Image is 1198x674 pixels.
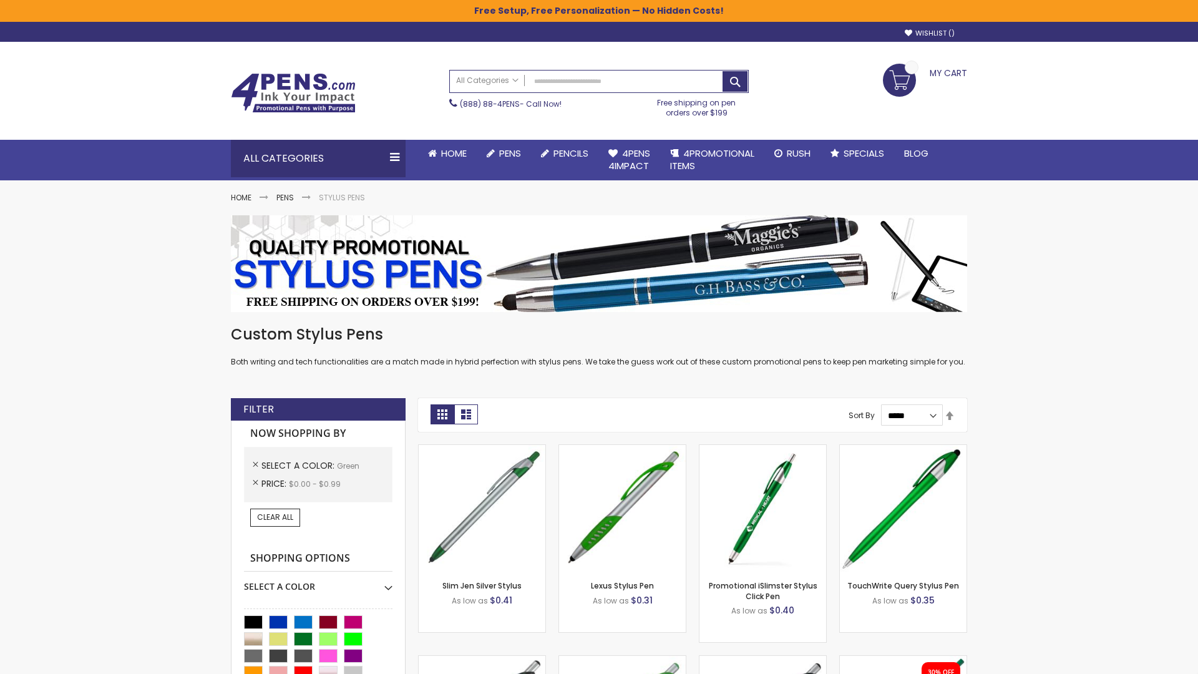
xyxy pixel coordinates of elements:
[591,580,654,591] a: Lexus Stylus Pen
[231,140,406,177] div: All Categories
[460,99,520,109] a: (888) 88-4PENS
[431,404,454,424] strong: Grid
[821,140,894,167] a: Specials
[477,140,531,167] a: Pens
[608,147,650,172] span: 4Pens 4impact
[699,444,826,455] a: Promotional iSlimster Stylus Click Pen-Green
[499,147,521,160] span: Pens
[645,93,749,118] div: Free shipping on pen orders over $199
[418,140,477,167] a: Home
[699,445,826,572] img: Promotional iSlimster Stylus Click Pen-Green
[244,545,392,572] strong: Shopping Options
[631,594,653,607] span: $0.31
[261,459,337,472] span: Select A Color
[450,71,525,91] a: All Categories
[319,192,365,203] strong: Stylus Pens
[731,605,767,616] span: As low as
[231,325,967,344] h1: Custom Stylus Pens
[452,595,488,606] span: As low as
[231,192,251,203] a: Home
[844,147,884,160] span: Specials
[419,655,545,666] a: Boston Stylus Pen-Green
[872,595,908,606] span: As low as
[598,140,660,180] a: 4Pens4impact
[289,479,341,489] span: $0.00 - $0.99
[456,76,519,85] span: All Categories
[910,594,935,607] span: $0.35
[593,595,629,606] span: As low as
[231,215,967,312] img: Stylus Pens
[337,461,359,471] span: Green
[231,325,967,368] div: Both writing and tech functionalities are a match made in hybrid perfection with stylus pens. We ...
[460,99,562,109] span: - Call Now!
[904,147,928,160] span: Blog
[905,29,955,38] a: Wishlist
[764,140,821,167] a: Rush
[699,655,826,666] a: Lexus Metallic Stylus Pen-Green
[531,140,598,167] a: Pencils
[553,147,588,160] span: Pencils
[849,410,875,421] label: Sort By
[670,147,754,172] span: 4PROMOTIONAL ITEMS
[840,445,967,572] img: TouchWrite Query Stylus Pen-Green
[243,403,274,416] strong: Filter
[847,580,959,591] a: TouchWrite Query Stylus Pen
[709,580,817,601] a: Promotional iSlimster Stylus Click Pen
[419,444,545,455] a: Slim Jen Silver Stylus-Green
[490,594,512,607] span: $0.41
[787,147,811,160] span: Rush
[840,655,967,666] a: iSlimster II - Full Color-Green
[244,421,392,447] strong: Now Shopping by
[231,73,356,113] img: 4Pens Custom Pens and Promotional Products
[244,572,392,593] div: Select A Color
[559,444,686,455] a: Lexus Stylus Pen-Green
[559,445,686,572] img: Lexus Stylus Pen-Green
[894,140,938,167] a: Blog
[442,580,522,591] a: Slim Jen Silver Stylus
[276,192,294,203] a: Pens
[261,477,289,490] span: Price
[769,604,794,617] span: $0.40
[559,655,686,666] a: Boston Silver Stylus Pen-Green
[250,509,300,526] a: Clear All
[840,444,967,455] a: TouchWrite Query Stylus Pen-Green
[419,445,545,572] img: Slim Jen Silver Stylus-Green
[660,140,764,180] a: 4PROMOTIONALITEMS
[257,512,293,522] span: Clear All
[441,147,467,160] span: Home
